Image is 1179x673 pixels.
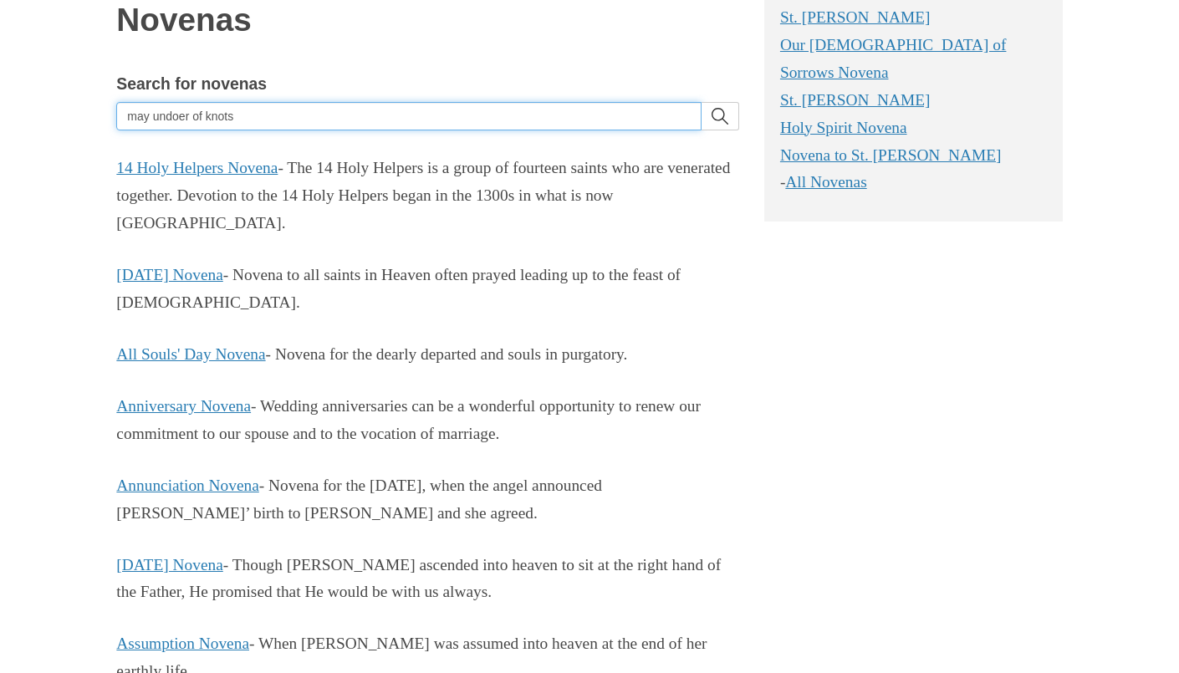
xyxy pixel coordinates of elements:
[116,102,701,130] input: Type in a topic, or your favorite saint
[780,91,931,109] a: St. [PERSON_NAME]
[116,155,738,237] p: - The 14 Holy Helpers is a group of fourteen saints who are venerated together. Devotion to the 1...
[780,146,1002,164] a: Novena to St. [PERSON_NAME]
[116,159,278,176] a: 14 Holy Helpers Novena
[780,169,1046,196] li: -
[116,70,267,98] label: Search for novenas
[116,3,738,38] h1: Novenas
[785,173,866,191] a: All Novenas
[116,393,738,448] p: - Wedding anniversaries can be a wonderful opportunity to renew our commitment to our spouse and ...
[116,635,249,652] a: Assumption Novena
[116,341,738,369] p: - Novena for the dearly departed and souls in purgatory.
[116,552,738,607] p: - Though [PERSON_NAME] ascended into heaven to sit at the right hand of the Father, He promised t...
[780,8,931,26] a: St. [PERSON_NAME]
[116,556,222,574] a: [DATE] Novena
[116,262,738,317] p: - Novena to all saints in Heaven often prayed leading up to the feast of [DEMOGRAPHIC_DATA].
[116,397,251,415] a: Anniversary Novena
[702,102,739,130] button: search
[116,345,265,363] a: All Souls' Day Novena
[116,266,222,283] a: [DATE] Novena
[116,472,738,528] p: - Novena for the [DATE], when the angel announced [PERSON_NAME]’ birth to [PERSON_NAME] and she a...
[780,36,1007,81] a: Our [DEMOGRAPHIC_DATA] of Sorrows Novena
[116,477,258,494] a: Annunciation Novena
[780,119,907,136] a: Holy Spirit Novena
